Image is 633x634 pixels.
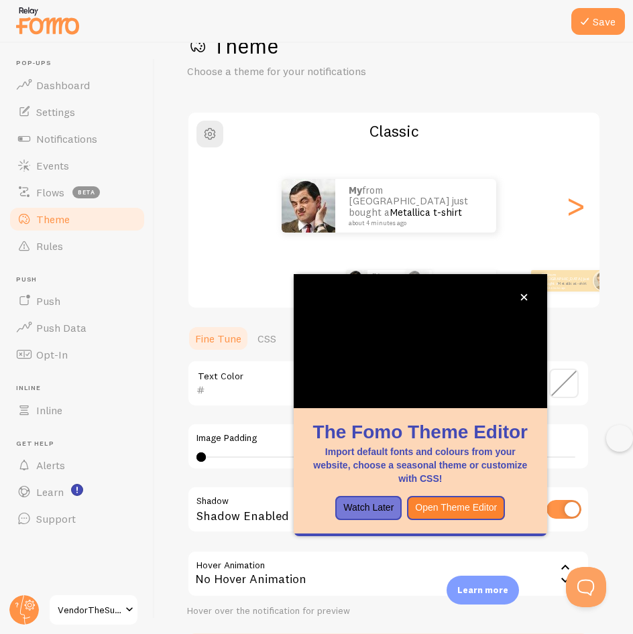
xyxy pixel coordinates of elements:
[373,272,378,277] strong: My
[187,325,249,352] a: Fine Tune
[36,159,69,172] span: Events
[335,496,402,520] button: Watch Later
[8,179,146,206] a: Flows beta
[8,206,146,233] a: Theme
[8,479,146,505] a: Learn
[294,274,547,536] div: The Fomo Theme EditorImport default fonts and colours from your website, choose a seasonal theme ...
[36,348,68,361] span: Opt-In
[16,59,146,68] span: Pop-ups
[349,220,479,227] small: about 4 minutes ago
[542,286,594,289] small: about 4 minutes ago
[349,185,483,227] p: from [GEOGRAPHIC_DATA] just bought a
[310,445,531,485] p: Import default fonts and colours from your website, choose a seasonal theme or customize with CSS!
[8,288,146,314] a: Push
[36,239,63,253] span: Rules
[8,233,146,259] a: Rules
[14,3,81,38] img: fomo-relay-logo-orange.svg
[566,567,606,607] iframe: Help Scout Beacon - Open
[36,132,97,145] span: Notifications
[187,64,509,79] p: Choose a theme for your notifications
[8,152,146,179] a: Events
[8,314,146,341] a: Push Data
[36,485,64,499] span: Learn
[594,271,614,290] img: Fomo
[8,452,146,479] a: Alerts
[8,125,146,152] a: Notifications
[249,325,284,352] a: CSS
[447,576,519,605] div: Learn more
[8,341,146,368] a: Opt-In
[558,281,587,286] a: Metallica t-shirt
[36,403,62,417] span: Inline
[8,72,146,99] a: Dashboard
[36,458,65,472] span: Alerts
[36,186,64,199] span: Flows
[36,105,75,119] span: Settings
[457,584,508,596] p: Learn more
[16,275,146,284] span: Push
[36,512,76,525] span: Support
[16,384,146,393] span: Inline
[187,486,589,535] div: Shadow Enabled
[36,212,70,226] span: Theme
[373,272,426,289] p: from [GEOGRAPHIC_DATA] just bought a
[36,78,90,92] span: Dashboard
[187,605,589,617] div: Hover over the notification for preview
[196,432,580,444] label: Image Padding
[8,397,146,424] a: Inline
[405,270,426,292] img: Fomo
[188,121,599,141] h2: Classic
[8,505,146,532] a: Support
[567,157,583,254] div: Next slide
[36,294,60,308] span: Push
[310,419,531,445] h1: The Fomo Theme Editor
[390,206,462,218] a: Metallica t-shirt
[542,272,595,289] p: from [GEOGRAPHIC_DATA] just bought a
[187,550,589,597] div: No Hover Animation
[16,440,146,448] span: Get Help
[71,484,83,496] svg: <p>Watch New Feature Tutorials!</p>
[282,179,335,233] img: Fomo
[72,186,100,198] span: beta
[407,496,505,520] button: Open Theme Editor
[346,270,367,292] img: Fomo
[517,290,531,304] button: close,
[187,32,601,60] h1: Theme
[542,272,547,277] strong: My
[8,99,146,125] a: Settings
[349,184,362,196] strong: My
[48,594,139,626] a: VendorTheSupplier
[36,321,87,334] span: Push Data
[58,602,121,618] span: VendorTheSupplier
